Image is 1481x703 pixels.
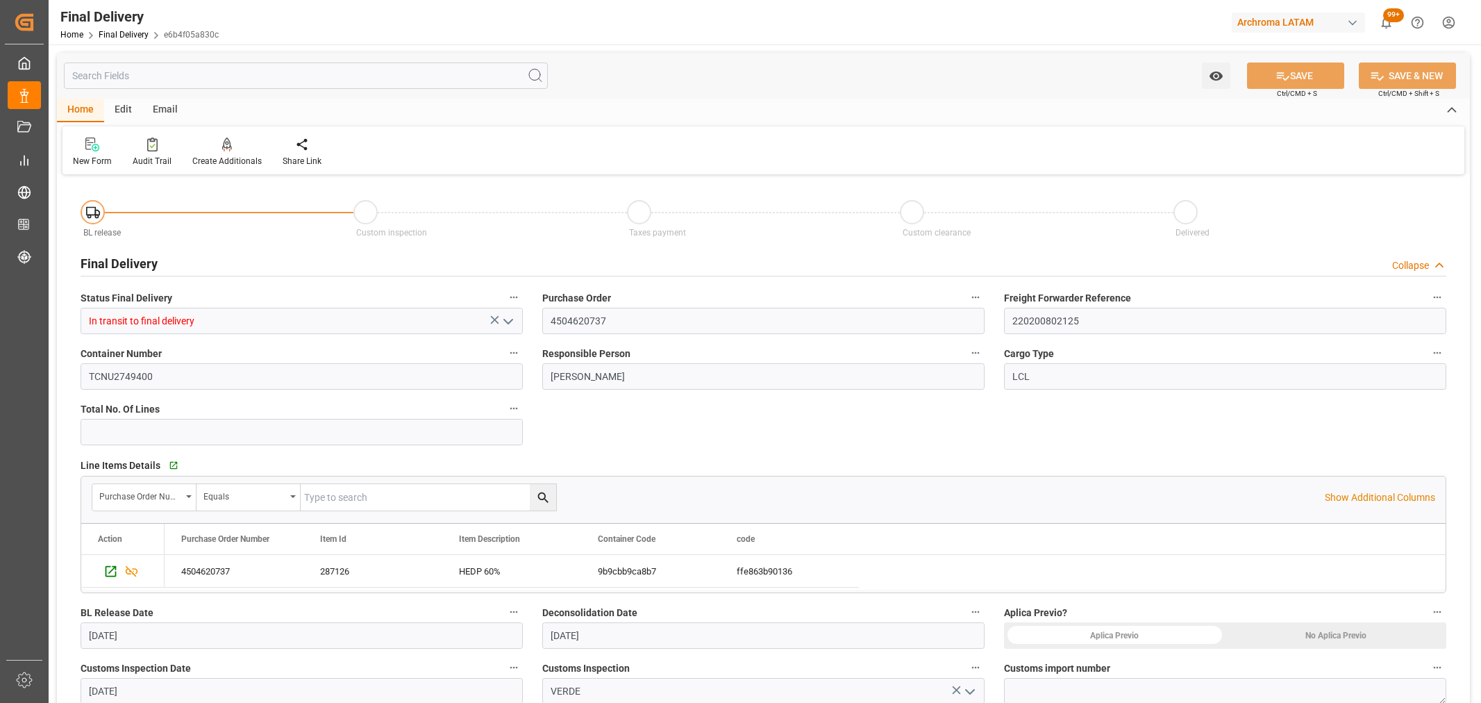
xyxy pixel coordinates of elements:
span: Item Description [459,534,520,544]
button: Archroma LATAM [1232,9,1371,35]
input: DD-MM-YYYY [81,622,523,649]
button: open menu [959,681,980,702]
div: Press SPACE to select this row. [165,555,859,588]
span: Container Code [598,534,655,544]
button: SAVE & NEW [1359,63,1456,89]
span: 99+ [1383,8,1404,22]
span: Responsible Person [542,347,630,361]
span: Aplica Previo? [1004,606,1067,620]
span: Status Final Delivery [81,291,172,306]
p: Show Additional Columns [1325,490,1435,505]
div: 287126 [303,555,442,587]
button: open menu [497,311,518,332]
div: Edit [104,99,142,122]
button: Aplica Previo? [1428,603,1446,621]
button: search button [530,484,556,511]
a: Final Delivery [99,30,149,40]
button: open menu [196,484,301,511]
span: Custom inspection [356,228,427,238]
div: HEDP 60% [442,555,581,587]
span: code [737,534,755,544]
button: Container Number [505,344,523,362]
span: BL Release Date [81,606,153,620]
button: SAVE [1247,63,1344,89]
div: Create Additionals [192,155,262,167]
div: No Aplica Previo [1225,622,1447,649]
span: BL release [83,228,121,238]
button: Help Center [1402,7,1433,38]
span: Customs Inspection [542,661,630,676]
button: Responsible Person [967,344,985,362]
span: Cargo Type [1004,347,1054,361]
div: Share Link [283,155,321,167]
span: Purchase Order [542,291,611,306]
div: Archroma LATAM [1232,13,1365,33]
span: Line Items Details [81,458,160,473]
span: Deconsolidation Date [542,606,637,620]
button: open menu [92,484,196,511]
button: BL Release Date [505,603,523,621]
span: Ctrl/CMD + Shift + S [1378,88,1439,99]
span: Customs Inspection Date [81,661,191,676]
div: Collapse [1392,258,1429,273]
button: Customs Inspection Date [505,659,523,677]
button: Customs Inspection [967,659,985,677]
button: Deconsolidation Date [967,603,985,621]
span: Custom clearance [903,228,971,238]
span: Container Number [81,347,162,361]
button: show 100 new notifications [1371,7,1402,38]
span: Customs import number [1004,661,1110,676]
div: Equals [203,487,285,503]
span: Freight Forwarder Reference [1004,291,1131,306]
span: Delivered [1175,228,1210,238]
input: DD-MM-YYYY [542,622,985,649]
button: Cargo Type [1428,344,1446,362]
a: Home [60,30,83,40]
span: Ctrl/CMD + S [1277,88,1317,99]
span: Purchase Order Number [181,534,269,544]
div: Final Delivery [60,6,219,27]
div: Email [142,99,188,122]
div: Press SPACE to select this row. [81,555,165,588]
h2: Final Delivery [81,254,158,273]
div: Action [98,534,122,544]
div: ffe863b90136 [720,555,859,587]
div: Purchase Order Number [99,487,181,503]
button: Total No. Of Lines [505,399,523,417]
button: Status Final Delivery [505,288,523,306]
button: Customs import number [1428,659,1446,677]
span: Item Id [320,534,346,544]
div: Audit Trail [133,155,171,167]
span: Total No. Of Lines [81,402,160,417]
div: Home [57,99,104,122]
button: Freight Forwarder Reference [1428,288,1446,306]
div: 9b9cbb9ca8b7 [581,555,720,587]
button: open menu [1202,63,1230,89]
span: Taxes payment [629,228,686,238]
div: Aplica Previo [1004,622,1225,649]
button: Purchase Order [967,288,985,306]
div: New Form [73,155,112,167]
div: 4504620737 [165,555,303,587]
input: Type to search [301,484,556,511]
input: Search Fields [64,63,548,89]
